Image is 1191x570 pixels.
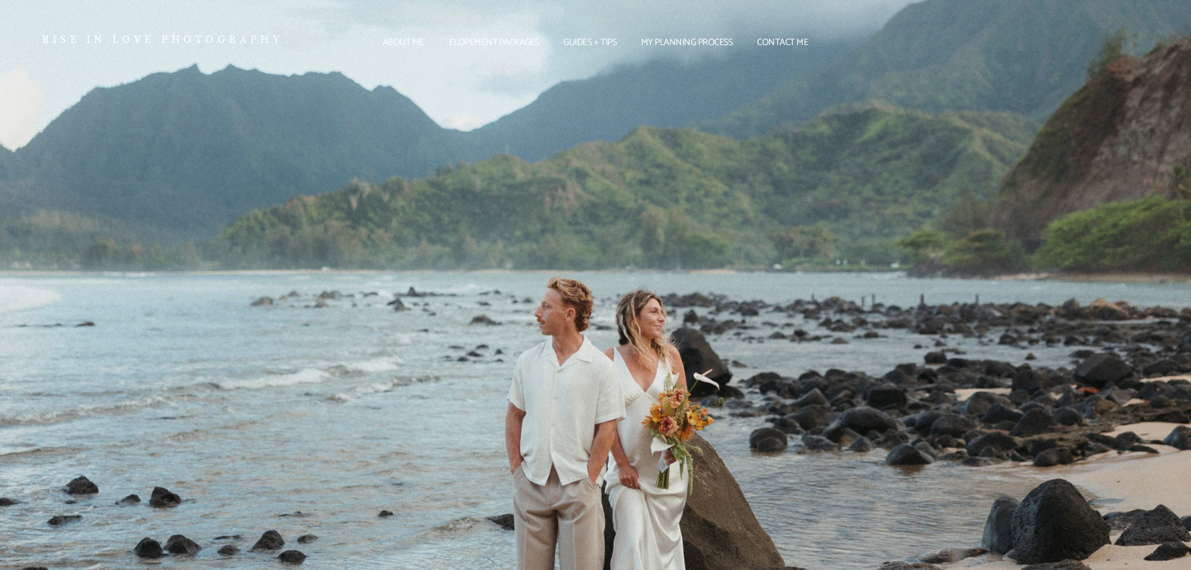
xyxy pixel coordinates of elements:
[42,34,355,45] a: Rise in Love Photography
[747,39,818,46] a: Contact me
[632,39,742,46] a: My Planning Process
[42,34,284,45] span: Rise in Love Photography
[554,39,626,46] a: Guides + tips
[373,39,434,46] a: About me
[440,39,549,46] a: Elopement packages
